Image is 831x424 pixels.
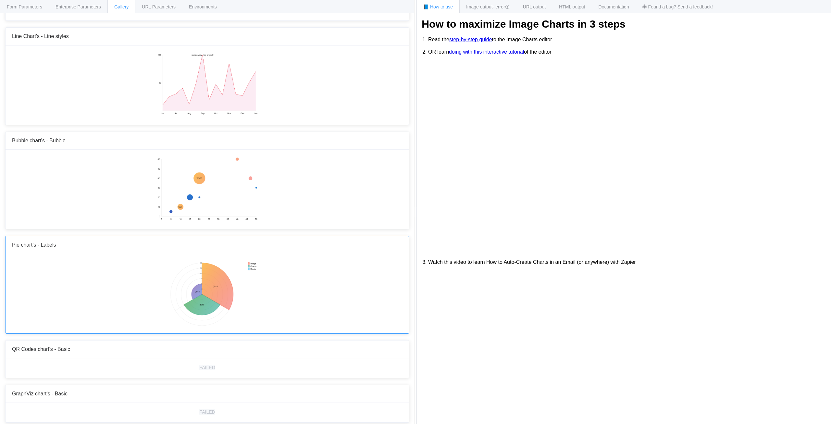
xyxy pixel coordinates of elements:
[157,52,258,117] img: Static chart exemple
[493,4,510,9] span: - error
[428,46,826,58] li: OR learn of the editor
[12,391,68,396] span: GraphViz chart's - Basic
[642,4,713,9] span: 🕷 Found a bug? Send a feedback!
[466,4,510,9] span: Image output
[449,37,492,43] a: step-by-step guide
[428,256,826,268] li: Watch this video to learn How to Auto-Create Charts in an Email (or anywhere) with Zapier
[142,4,176,9] span: URL Parameters
[599,4,629,9] span: Documentation
[189,4,217,9] span: Environments
[199,365,215,370] div: FAILED
[449,49,524,55] a: doing with this interactive tutorial
[422,18,826,30] h1: How to maximize Image Charts in 3 steps
[12,242,56,248] span: Pie chart's - Labels
[428,33,826,46] li: Read the to the Image Charts editor
[523,4,546,9] span: URL output
[114,4,129,9] span: Gallery
[157,156,258,221] img: Static chart exemple
[157,261,258,326] img: Static chart exemple
[7,4,42,9] span: Form Parameters
[423,4,453,9] span: 📘 How to use
[12,33,69,39] span: Line Chart's - Line styles
[56,4,101,9] span: Enterprise Parameters
[199,409,215,415] div: FAILED
[559,4,585,9] span: HTML output
[12,138,66,143] span: Bubble chart's - Bubble
[12,346,70,352] span: QR Codes chart's - Basic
